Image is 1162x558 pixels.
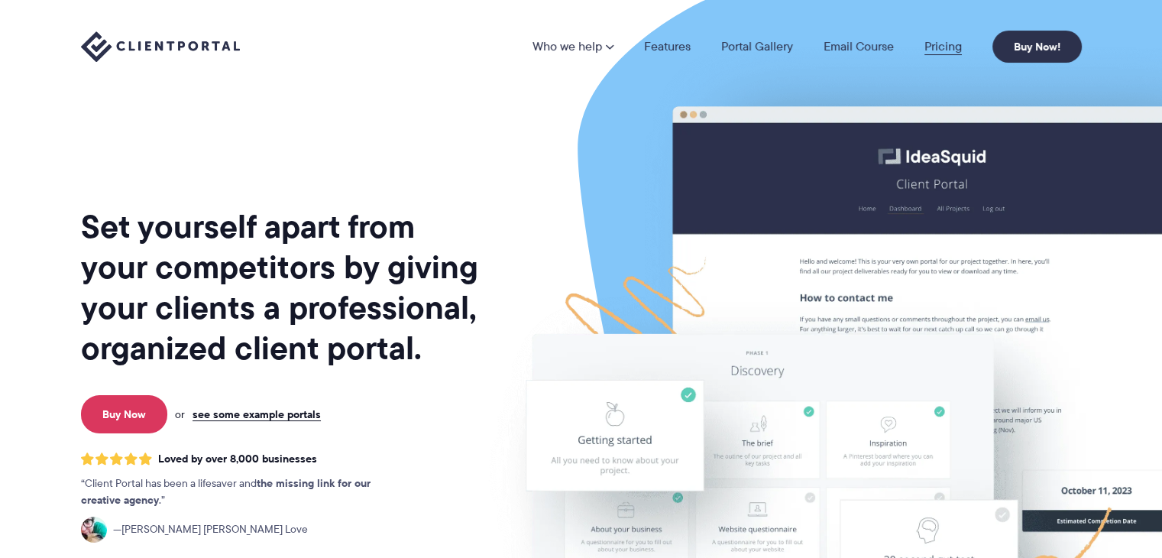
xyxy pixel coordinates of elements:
p: Client Portal has been a lifesaver and . [81,475,402,509]
span: or [175,407,185,421]
a: Pricing [924,41,962,53]
a: Who we help [532,41,613,53]
strong: the missing link for our creative agency [81,475,371,508]
a: Buy Now [81,395,167,433]
a: Buy Now! [992,31,1082,63]
a: Features [644,41,691,53]
span: Loved by over 8,000 businesses [158,453,317,466]
a: see some example portals [193,407,321,421]
h1: Set yourself apart from your competitors by giving your clients a professional, organized client ... [81,206,481,368]
a: Email Course [824,41,894,53]
span: [PERSON_NAME] [PERSON_NAME] Love [113,521,308,538]
a: Portal Gallery [721,41,793,53]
